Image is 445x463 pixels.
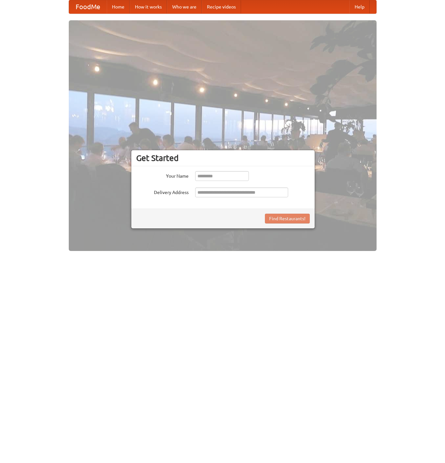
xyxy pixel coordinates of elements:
[130,0,167,13] a: How it works
[136,171,189,179] label: Your Name
[69,0,107,13] a: FoodMe
[167,0,202,13] a: Who we are
[349,0,370,13] a: Help
[136,187,189,196] label: Delivery Address
[136,153,310,163] h3: Get Started
[202,0,241,13] a: Recipe videos
[107,0,130,13] a: Home
[265,214,310,223] button: Find Restaurants!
